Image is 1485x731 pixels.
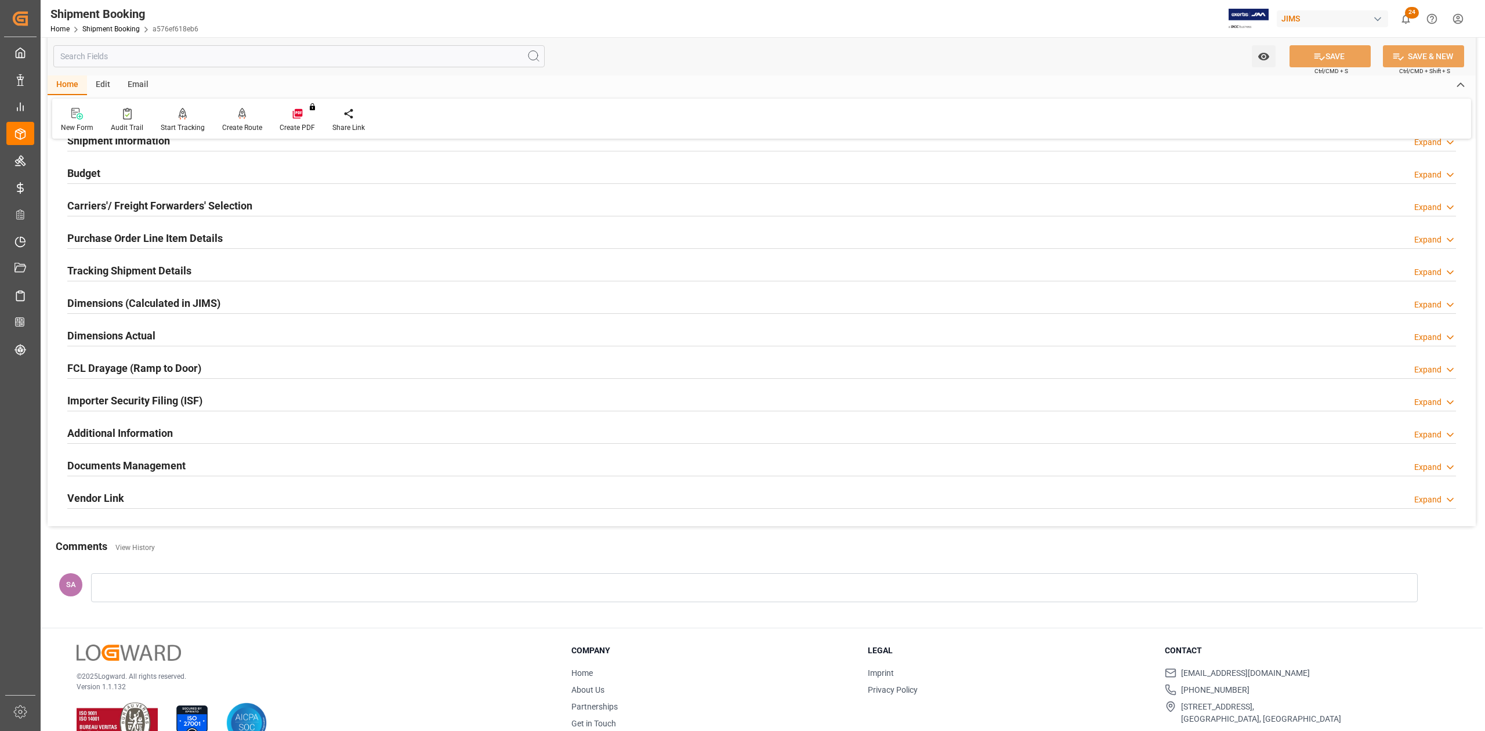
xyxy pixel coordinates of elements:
div: Expand [1414,169,1441,181]
a: View History [115,544,155,552]
input: Search Fields [53,45,545,67]
div: Expand [1414,299,1441,311]
div: Expand [1414,461,1441,473]
h2: Dimensions Actual [67,328,155,343]
span: SA [66,580,76,589]
a: Home [50,25,70,33]
h2: Importer Security Filing (ISF) [67,393,202,408]
div: Expand [1414,364,1441,376]
a: Shipment Booking [82,25,140,33]
button: open menu [1252,45,1276,67]
a: Privacy Policy [868,685,918,694]
h2: Additional Information [67,425,173,441]
div: Expand [1414,494,1441,506]
span: Ctrl/CMD + S [1314,67,1348,75]
div: New Form [61,122,93,133]
a: About Us [571,685,604,694]
span: Ctrl/CMD + Shift + S [1399,67,1450,75]
img: Logward Logo [77,645,181,661]
span: [PHONE_NUMBER] [1181,684,1249,696]
a: Get in Touch [571,719,616,728]
h3: Legal [868,645,1150,657]
div: Create Route [222,122,262,133]
h2: Dimensions (Calculated in JIMS) [67,295,220,311]
button: SAVE [1290,45,1371,67]
a: Home [571,668,593,678]
div: Expand [1414,136,1441,149]
h2: Vendor Link [67,490,124,506]
h3: Contact [1165,645,1447,657]
h2: Budget [67,165,100,181]
h2: Tracking Shipment Details [67,263,191,278]
div: Share Link [332,122,365,133]
h2: Carriers'/ Freight Forwarders' Selection [67,198,252,213]
h2: FCL Drayage (Ramp to Door) [67,360,201,376]
h3: Company [571,645,853,657]
span: [STREET_ADDRESS], [GEOGRAPHIC_DATA], [GEOGRAPHIC_DATA] [1181,701,1341,725]
div: Email [119,75,157,95]
h2: Comments [56,538,107,554]
div: Expand [1414,234,1441,246]
div: Audit Trail [111,122,143,133]
div: Shipment Booking [50,5,198,23]
a: Imprint [868,668,894,678]
span: [EMAIL_ADDRESS][DOMAIN_NAME] [1181,667,1310,679]
div: Start Tracking [161,122,205,133]
div: Expand [1414,396,1441,408]
p: © 2025 Logward. All rights reserved. [77,671,542,682]
div: Expand [1414,429,1441,441]
div: Expand [1414,266,1441,278]
p: Version 1.1.132 [77,682,542,692]
div: Expand [1414,201,1441,213]
div: Edit [87,75,119,95]
img: Exertis%20JAM%20-%20Email%20Logo.jpg_1722504956.jpg [1229,9,1269,29]
h2: Purchase Order Line Item Details [67,230,223,246]
a: Partnerships [571,702,618,711]
h2: Documents Management [67,458,186,473]
div: Home [48,75,87,95]
h2: Shipment Information [67,133,170,149]
div: Expand [1414,331,1441,343]
button: SAVE & NEW [1383,45,1464,67]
